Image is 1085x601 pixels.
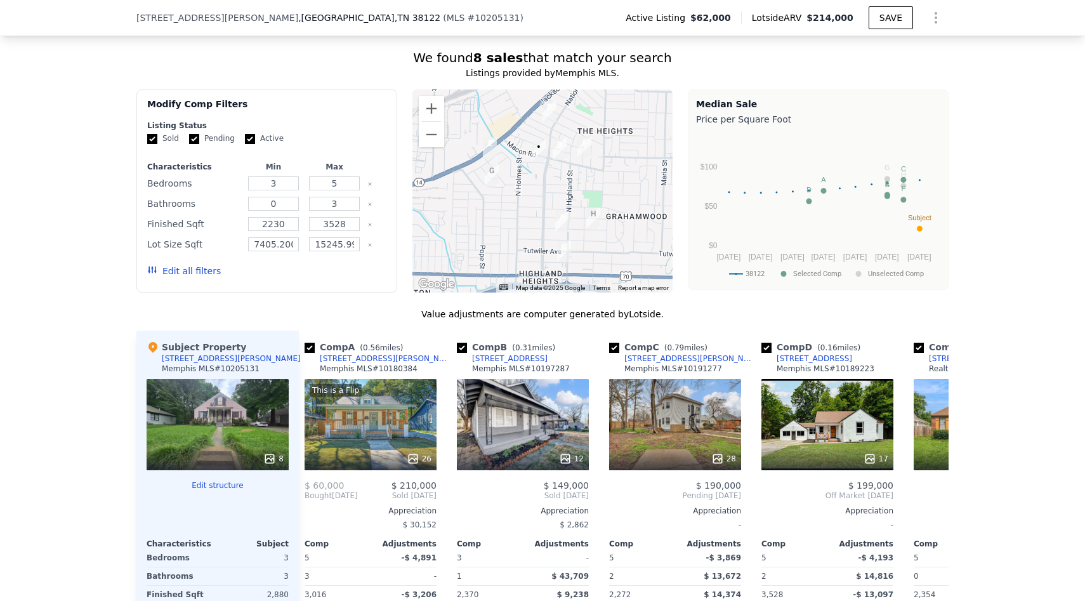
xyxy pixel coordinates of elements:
[367,182,372,187] button: Clear
[706,553,741,562] span: -$ 3,869
[447,13,465,23] span: MLS
[929,364,1004,374] div: Realtracs # 2900208
[749,253,773,261] text: [DATE]
[812,253,836,261] text: [DATE]
[609,553,614,562] span: 5
[700,162,718,171] text: $100
[245,133,284,144] label: Active
[618,284,669,291] a: Report a map error
[709,241,718,250] text: $0
[367,222,372,227] button: Clear
[245,134,255,144] input: Active
[586,208,600,229] div: 3600 Powell Ave
[711,452,736,465] div: 28
[923,5,949,30] button: Show Options
[885,180,890,187] text: E
[443,11,523,24] div: ( )
[147,162,240,172] div: Characteristics
[305,506,437,516] div: Appreciation
[875,253,899,261] text: [DATE]
[189,133,235,144] label: Pending
[515,343,532,352] span: 0.31
[609,516,741,534] div: -
[761,539,827,549] div: Comp
[306,162,362,172] div: Max
[402,553,437,562] span: -$ 4,891
[914,506,1046,516] div: Appreciation
[147,175,240,192] div: Bedrooms
[499,284,508,290] button: Keyboard shortcuts
[624,353,756,364] div: [STREET_ADDRESS][PERSON_NAME]
[136,308,949,320] div: Value adjustments are computer generated by Lotside .
[371,539,437,549] div: Adjustments
[761,491,893,501] span: Off Market [DATE]
[914,353,1061,364] a: [STREET_ADDRESS][PERSON_NAME]
[761,553,766,562] span: 5
[609,567,673,585] div: 2
[820,343,838,352] span: 0.16
[696,128,940,287] svg: A chart.
[884,164,890,171] text: G
[696,110,940,128] div: Price per Square Foot
[761,353,852,364] a: [STREET_ADDRESS]
[780,253,805,261] text: [DATE]
[609,491,741,501] span: Pending [DATE]
[220,549,289,567] div: 3
[147,195,240,213] div: Bathrooms
[147,98,386,121] div: Modify Comp Filters
[907,253,931,261] text: [DATE]
[868,270,924,278] text: Unselected Comp
[402,590,437,599] span: -$ 3,206
[544,480,589,491] span: $ 149,000
[577,136,591,158] div: 1116 Gordon St
[147,121,386,131] div: Listing Status
[858,553,893,562] span: -$ 4,193
[147,133,179,144] label: Sold
[542,101,556,122] div: 3415 Rockwood Ave
[523,539,589,549] div: Adjustments
[391,480,437,491] span: $ 210,000
[777,364,874,374] div: Memphis MLS # 10189223
[812,343,865,352] span: ( miles)
[929,353,1061,364] div: [STREET_ADDRESS][PERSON_NAME]
[902,185,906,192] text: F
[752,11,806,24] span: Lotside ARV
[704,572,741,581] span: $ 13,672
[485,164,499,186] div: 3184 Lamphier Ave
[189,134,199,144] input: Pending
[263,452,284,465] div: 8
[416,276,457,293] a: Open this area in Google Maps (opens a new window)
[525,549,589,567] div: -
[761,341,865,353] div: Comp D
[457,539,523,549] div: Comp
[557,590,589,599] span: $ 9,238
[557,241,571,262] div: 3486 Faxon Ave
[901,165,906,173] text: C
[853,590,893,599] span: -$ 13,097
[761,590,783,599] span: 3,528
[821,176,826,183] text: A
[305,567,368,585] div: 3
[856,572,893,581] span: $ 14,816
[457,506,589,516] div: Appreciation
[914,567,977,585] div: 0
[367,242,372,248] button: Clear
[358,491,437,501] span: Sold [DATE]
[419,122,444,147] button: Zoom out
[136,49,949,67] div: We found that match your search
[147,341,246,353] div: Subject Property
[147,480,289,491] button: Edit structure
[320,353,452,364] div: [STREET_ADDRESS][PERSON_NAME]
[914,539,980,549] div: Comp
[367,202,372,207] button: Clear
[483,137,497,159] div: 3180 Crump Ave
[843,253,867,261] text: [DATE]
[908,214,931,221] text: Subject
[373,567,437,585] div: -
[305,341,408,353] div: Comp A
[516,284,585,291] span: Map data ©2025 Google
[609,506,741,516] div: Appreciation
[472,353,548,364] div: [STREET_ADDRESS]
[609,539,675,549] div: Comp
